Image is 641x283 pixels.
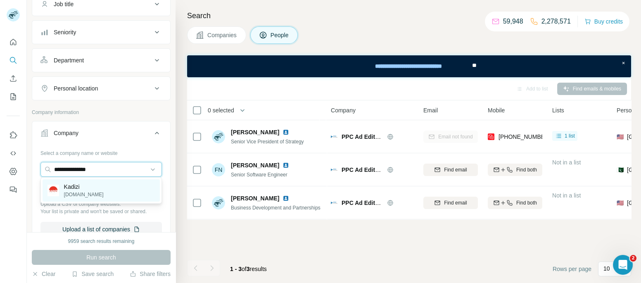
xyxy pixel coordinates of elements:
img: Kadizi [47,185,59,196]
img: Logo of PPC Ad Editor - Ad Mockups for Presentation [331,133,337,140]
span: PPC Ad Editor - Ad Mockups for Presentation [342,133,466,140]
div: 9959 search results remaining [68,238,135,245]
span: Company [331,106,356,114]
img: Avatar [212,130,225,143]
button: Feedback [7,182,20,197]
button: Buy credits [584,16,623,27]
img: LinkedIn logo [283,129,289,136]
button: Use Surfe API [7,146,20,161]
span: [PERSON_NAME] [231,161,279,169]
iframe: Banner [187,55,631,77]
button: Search [7,53,20,68]
span: Not in a list [552,159,581,166]
div: Company [54,129,78,137]
img: LinkedIn logo [283,195,289,202]
span: 2 [630,255,636,262]
p: Your list is private and won't be saved or shared. [40,208,162,215]
img: Logo of PPC Ad Editor - Ad Mockups for Presentation [331,200,337,206]
span: Mobile [488,106,505,114]
span: [PERSON_NAME] [231,128,279,136]
span: 🇺🇸 [617,133,624,141]
span: Companies [207,31,237,39]
p: 10 [603,264,610,273]
span: Senior Software Engineer [231,172,287,178]
button: Upload a list of companies [40,222,162,237]
div: Seniority [54,28,76,36]
div: Personal location [54,84,98,93]
button: Enrich CSV [7,71,20,86]
p: Company information [32,109,171,116]
button: Dashboard [7,164,20,179]
span: PPC Ad Editor - Ad Mockups for Presentation [342,166,466,173]
button: Quick start [7,35,20,50]
div: Department [54,56,84,64]
span: 0 selected [208,106,234,114]
button: Personal location [32,78,170,98]
div: FN [212,163,225,176]
span: Lists [552,106,564,114]
span: Find both [516,199,537,207]
span: 3 [247,266,250,272]
span: Find email [444,199,467,207]
span: 🇺🇸 [617,199,624,207]
div: Select a company name or website [40,146,162,157]
span: Business Development and Partnerships [231,205,320,211]
img: provider prospeo logo [488,133,494,141]
p: Upload a CSV of company websites. [40,200,162,208]
p: 59,948 [503,17,523,26]
span: Senior Vice President of Strategy [231,139,304,145]
span: [PERSON_NAME] [231,194,279,202]
span: PPC Ad Editor - Ad Mockups for Presentation [342,200,466,206]
button: Department [32,50,170,70]
span: People [271,31,290,39]
h4: Search [187,10,631,21]
img: Avatar [212,196,225,209]
span: Find both [516,166,537,174]
button: Share filters [130,270,171,278]
p: 2,278,571 [541,17,571,26]
button: Seniority [32,22,170,42]
iframe: Intercom live chat [613,255,633,275]
button: Find both [488,197,542,209]
span: 1 - 3 [230,266,242,272]
span: 1 list [565,132,575,140]
button: Use Surfe on LinkedIn [7,128,20,143]
button: Clear [32,270,55,278]
img: Logo of PPC Ad Editor - Ad Mockups for Presentation [331,166,337,173]
button: Save search [71,270,114,278]
span: results [230,266,267,272]
p: Kadizi [64,183,104,191]
p: [DOMAIN_NAME] [64,191,104,198]
button: Find email [423,164,478,176]
span: Not in a list [552,192,581,199]
button: Company [32,123,170,146]
span: of [242,266,247,272]
button: My lists [7,89,20,104]
button: Find both [488,164,542,176]
span: 🇵🇰 [617,166,624,174]
span: [PHONE_NUMBER] [499,133,551,140]
span: Find email [444,166,467,174]
span: Email [423,106,438,114]
img: LinkedIn logo [283,162,289,169]
span: Rows per page [553,265,591,273]
button: Find email [423,197,478,209]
